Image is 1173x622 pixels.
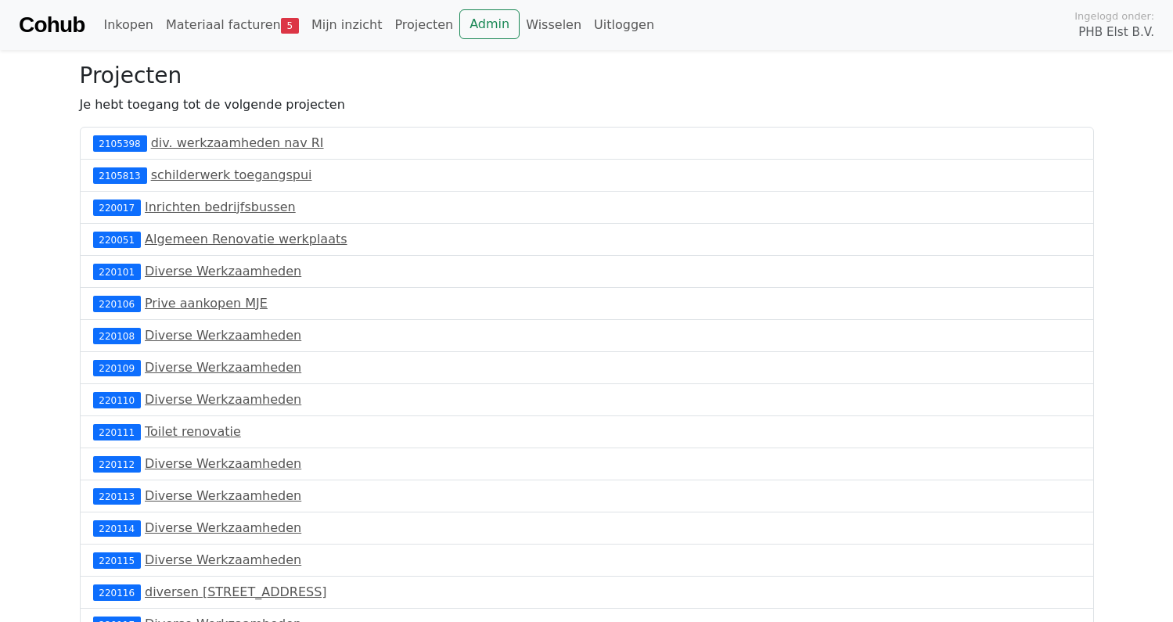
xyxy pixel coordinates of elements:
[93,520,141,536] div: 220114
[388,9,459,41] a: Projecten
[145,584,327,599] a: diversen [STREET_ADDRESS]
[97,9,159,41] a: Inkopen
[145,520,301,535] a: Diverse Werkzaamheden
[305,9,389,41] a: Mijn inzicht
[160,9,305,41] a: Materiaal facturen5
[19,6,85,44] a: Cohub
[145,552,301,567] a: Diverse Werkzaamheden
[145,328,301,343] a: Diverse Werkzaamheden
[93,552,141,568] div: 220115
[145,488,301,503] a: Diverse Werkzaamheden
[145,200,296,214] a: Inrichten bedrijfsbussen
[80,95,1094,114] p: Je hebt toegang tot de volgende projecten
[93,296,141,311] div: 220106
[93,360,141,376] div: 220109
[93,328,141,343] div: 220108
[588,9,660,41] a: Uitloggen
[145,392,301,407] a: Diverse Werkzaamheden
[151,167,312,182] a: schilderwerk toegangspui
[145,232,347,246] a: Algemeen Renovatie werkplaats
[93,584,141,600] div: 220116
[93,232,141,247] div: 220051
[93,200,141,215] div: 220017
[93,392,141,408] div: 220110
[80,63,1094,89] h3: Projecten
[1074,9,1154,23] span: Ingelogd onder:
[93,456,141,472] div: 220112
[281,18,299,34] span: 5
[520,9,588,41] a: Wisselen
[93,167,147,183] div: 2105813
[1078,23,1154,41] span: PHB Elst B.V.
[151,135,324,150] a: div. werkzaamheden nav RI
[93,424,141,440] div: 220111
[145,360,301,375] a: Diverse Werkzaamheden
[459,9,520,39] a: Admin
[93,135,147,151] div: 2105398
[145,296,268,311] a: Prive aankopen MJE
[93,488,141,504] div: 220113
[145,264,301,279] a: Diverse Werkzaamheden
[145,456,301,471] a: Diverse Werkzaamheden
[145,424,241,439] a: Toilet renovatie
[93,264,141,279] div: 220101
